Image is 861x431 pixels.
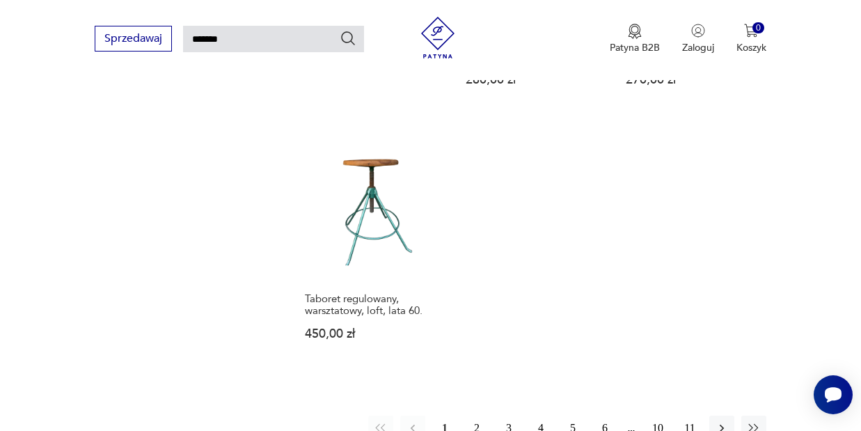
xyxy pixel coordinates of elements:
[305,293,439,317] h3: Taboret regulowany, warsztatowy, loft, lata 60.
[682,41,714,54] p: Zaloguj
[628,24,642,39] img: Ikona medalu
[610,41,660,54] p: Patyna B2B
[744,24,758,38] img: Ikona koszyka
[610,24,660,54] a: Ikona medaluPatyna B2B
[682,24,714,54] button: Zaloguj
[752,22,764,34] div: 0
[417,17,459,58] img: Patyna - sklep z meblami i dekoracjami vintage
[95,26,172,52] button: Sprzedawaj
[340,30,356,47] button: Szukaj
[299,135,445,367] a: Taboret regulowany, warsztatowy, loft, lata 60.Taboret regulowany, warsztatowy, loft, lata 60.450...
[736,24,766,54] button: 0Koszyk
[95,35,172,45] a: Sprzedawaj
[305,328,439,340] p: 450,00 zł
[814,375,853,414] iframe: Smartsupp widget button
[466,74,600,86] p: 280,00 zł
[626,74,760,86] p: 270,00 zł
[736,41,766,54] p: Koszyk
[691,24,705,38] img: Ikonka użytkownika
[610,24,660,54] button: Patyna B2B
